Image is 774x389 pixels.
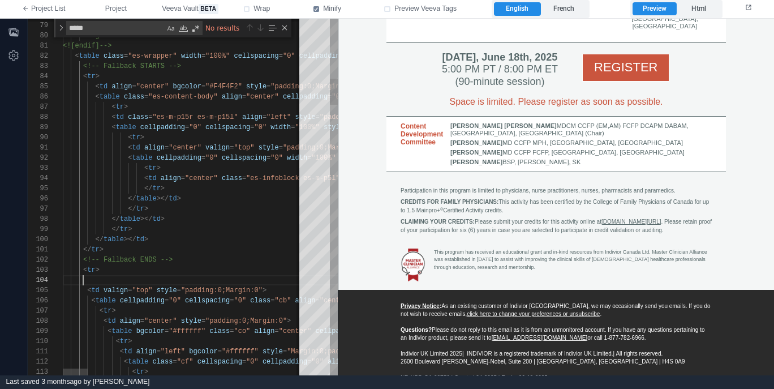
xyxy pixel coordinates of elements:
span: cellpadding [263,358,307,366]
span: > [144,368,148,376]
span: = [270,297,274,305]
span: > [96,72,100,80]
label: Html [677,2,720,16]
div: 106 [28,296,48,306]
span: align [136,348,157,356]
div: 111 [28,347,48,357]
span: align [111,83,132,91]
span: > [128,225,132,233]
div: 113 [28,367,48,377]
span: INDIVIOR is a registered trademark of Indivior UK Limited. [128,332,274,338]
span: ‑ [94,356,96,362]
label: Preview [633,2,676,16]
span: beta [199,4,218,14]
span: = [279,52,283,60]
span: class [104,52,124,60]
span: td [152,215,160,223]
span: > [287,317,291,325]
span: "center" [246,93,279,101]
span: Minify [323,4,341,14]
span: = [230,144,234,152]
div: 94 [28,173,48,183]
div: 87 [28,102,48,112]
span: "padding:0;Margin:0" [205,317,287,325]
span: </ [83,246,91,254]
div: 102 [28,255,48,265]
span: "center" [169,144,201,152]
span: "Margin:0;padding-bottom:5px;padding-left:10px;pad [287,348,491,356]
a: [EMAIL_ADDRESS][DOMAIN_NAME] [153,316,249,322]
span: cellspacing [185,297,230,305]
span: style [259,144,279,152]
span: </v:background> [63,32,124,40]
span: valign [205,144,230,152]
span: Wrap [253,4,270,14]
div: 79 [28,20,48,31]
div: Next Match (Enter) [256,23,265,32]
span: ‑ [269,316,270,322]
span: > [263,287,266,294]
span: 2600 Boulevard [PERSON_NAME] Nobel, Suite 200 [62,340,193,346]
span: cellspacing [222,154,266,162]
span: = [185,123,189,131]
span: > [157,164,161,172]
div: 93 [28,163,48,173]
span: class [250,297,270,305]
span: > [161,185,165,193]
div: 85 [28,82,48,92]
span: "0" [283,52,295,60]
span: = [181,174,185,182]
span: < [111,103,115,111]
span: width [270,123,291,131]
span: = [144,93,148,101]
span: align [120,317,140,325]
span: < [111,123,115,131]
span: > [96,266,100,274]
span: table [104,236,124,243]
span: <!-- Fallback ENDS --> [83,256,173,264]
span: "es-infoblock es-m-p5l" [246,174,340,182]
span: "0" [246,358,259,366]
div: 108 [28,316,48,326]
span: ‑ [291,316,293,322]
span: > [144,236,148,243]
span: > [111,307,115,315]
span: = [250,123,254,131]
span: = [177,287,181,294]
div: 105 [28,285,48,296]
span: = [283,348,287,356]
a: clickhere to change your preferences or unsubscribe [128,292,261,298]
iframe: preview [338,19,774,375]
div: 104 [28,275,48,285]
span: table [128,358,148,366]
span: align [295,297,316,305]
span: < [144,174,148,182]
span: = [165,327,169,335]
span: class [222,174,242,182]
span: < [124,358,128,366]
div: 98 [28,214,48,224]
div: 100 [28,234,48,245]
span: "left" [266,113,291,121]
div: 81 [28,41,48,51]
span: style [181,317,201,325]
span: < [104,317,107,325]
span: valign [104,287,128,294]
div: 92 [28,153,48,163]
span: "padding:0;Margin:0;background-color:#FFF" [270,83,441,91]
span: style [246,83,266,91]
span: style [263,348,283,356]
span: = [275,327,279,335]
span: ‑ [187,356,188,362]
span: cellpadding [120,297,165,305]
span: = [242,93,246,101]
span: ‑ [84,356,85,362]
